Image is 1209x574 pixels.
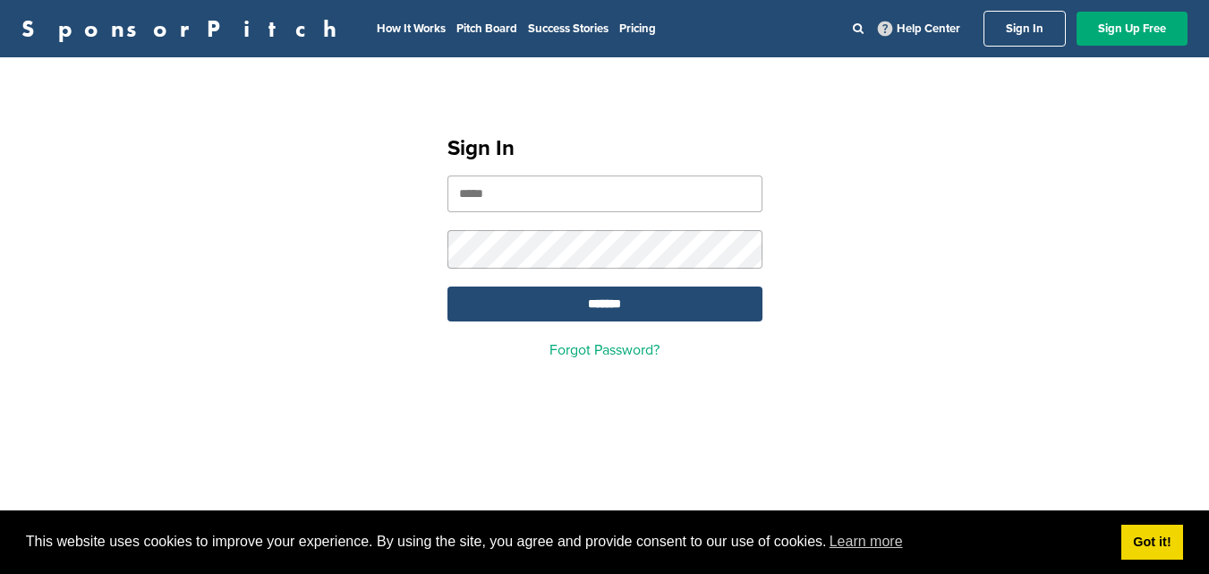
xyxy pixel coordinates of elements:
a: Pricing [619,21,656,36]
a: Forgot Password? [549,341,660,359]
a: SponsorPitch [21,17,348,40]
a: Success Stories [528,21,609,36]
a: Help Center [874,18,964,39]
span: This website uses cookies to improve your experience. By using the site, you agree and provide co... [26,528,1107,555]
a: learn more about cookies [827,528,906,555]
a: How It Works [377,21,446,36]
a: Sign Up Free [1077,12,1188,46]
h1: Sign In [447,133,762,165]
a: dismiss cookie message [1121,525,1183,561]
a: Sign In [983,11,1066,47]
a: Pitch Board [456,21,517,36]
